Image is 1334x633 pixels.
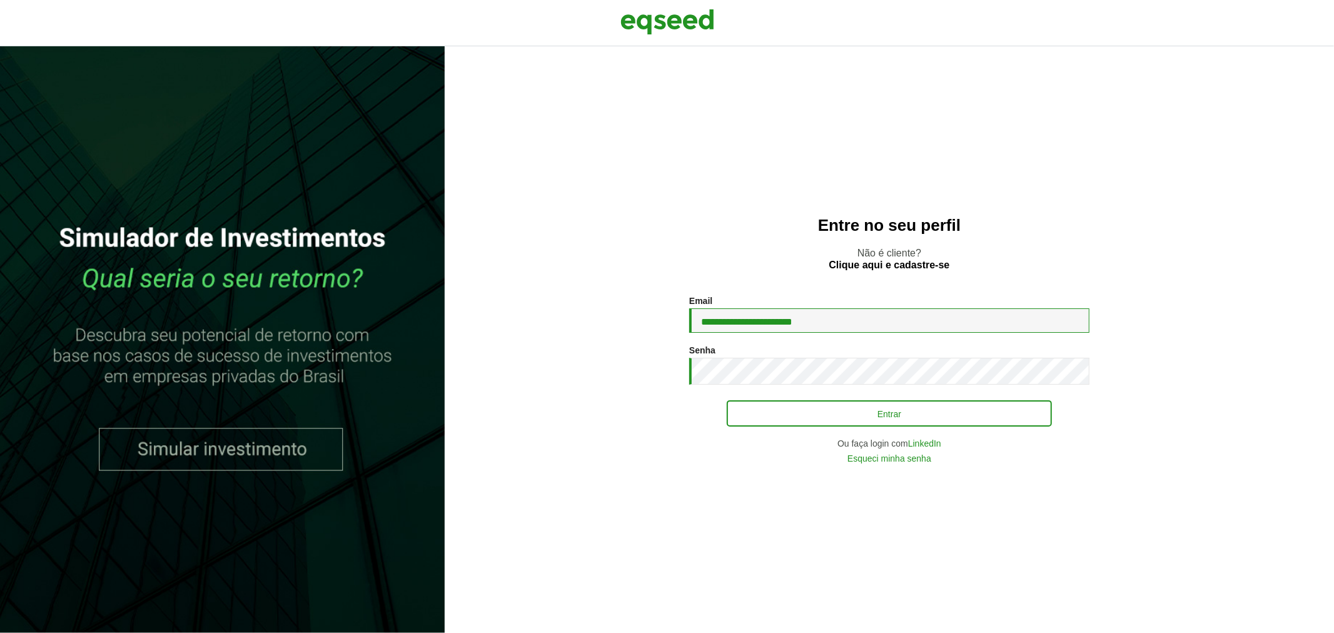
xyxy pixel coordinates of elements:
img: EqSeed Logo [620,6,714,38]
p: Não é cliente? [470,247,1309,271]
button: Entrar [727,400,1052,427]
div: Ou faça login com [689,439,1089,448]
label: Senha [689,346,715,355]
h2: Entre no seu perfil [470,216,1309,235]
a: Esqueci minha senha [847,454,931,463]
a: Clique aqui e cadastre-se [829,260,950,270]
a: LinkedIn [908,439,941,448]
label: Email [689,296,712,305]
